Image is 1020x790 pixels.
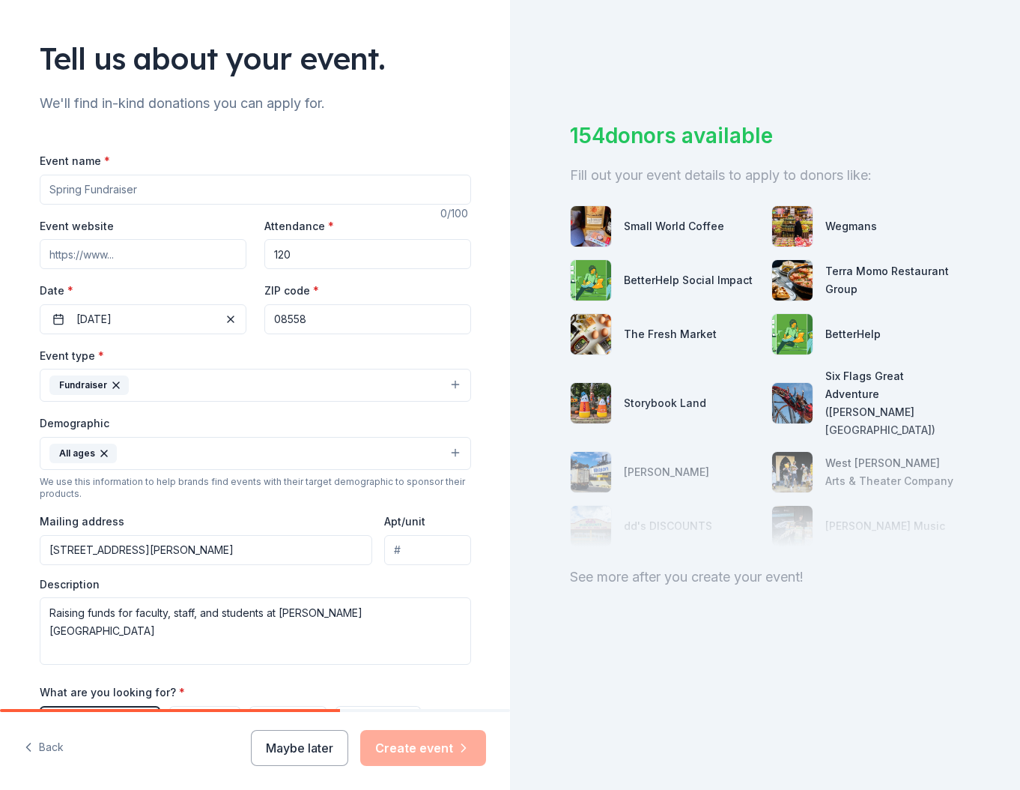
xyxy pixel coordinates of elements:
[40,349,104,364] label: Event type
[624,394,706,412] div: Storybook Land
[24,732,64,764] button: Back
[384,514,425,529] label: Apt/unit
[624,217,724,235] div: Small World Coffee
[624,271,753,289] div: BetterHelp Social Impact
[825,262,961,298] div: Terra Momo Restaurant Group
[264,239,471,269] input: 20
[40,535,373,565] input: Enter a US address
[336,706,421,733] button: Desserts
[772,383,813,423] img: photo for Six Flags Great Adventure (Jackson Township)
[624,325,717,343] div: The Fresh Market
[40,175,471,205] input: Spring Fundraiser
[772,206,813,247] img: photo for Wegmans
[264,283,319,298] label: ZIP code
[570,120,960,151] div: 154 donors available
[571,260,611,301] img: photo for BetterHelp Social Impact
[40,219,114,234] label: Event website
[40,577,100,592] label: Description
[40,91,471,115] div: We'll find in-kind donations you can apply for.
[40,154,110,169] label: Event name
[825,217,877,235] div: Wegmans
[772,260,813,301] img: photo for Terra Momo Restaurant Group
[825,367,961,439] div: Six Flags Great Adventure ([PERSON_NAME][GEOGRAPHIC_DATA])
[571,383,611,423] img: photo for Storybook Land
[571,314,611,355] img: photo for The Fresh Market
[249,706,327,733] button: Snacks
[40,514,124,529] label: Mailing address
[40,437,471,470] button: All ages
[40,476,471,500] div: We use this information to help brands find events with their target demographic to sponsor their...
[169,706,240,733] button: Meals
[40,685,185,700] label: What are you looking for?
[40,37,471,79] div: Tell us about your event.
[264,219,334,234] label: Attendance
[49,376,129,395] div: Fundraiser
[772,314,813,355] img: photo for BetterHelp
[40,369,471,402] button: Fundraiser
[40,416,109,431] label: Demographic
[40,706,160,733] button: Auction & raffle
[40,597,471,665] textarea: Raising funds for faculty, staff, and students at [PERSON_NAME][GEOGRAPHIC_DATA]
[251,730,348,766] button: Maybe later
[571,206,611,247] img: photo for Small World Coffee
[49,444,117,463] div: All ages
[40,283,246,298] label: Date
[384,535,470,565] input: #
[825,325,881,343] div: BetterHelp
[40,239,246,269] input: https://www...
[40,304,246,334] button: [DATE]
[570,565,960,589] div: See more after you create your event!
[570,163,960,187] div: Fill out your event details to apply to donors like:
[440,205,471,223] div: 0 /100
[264,304,471,334] input: 12345 (U.S. only)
